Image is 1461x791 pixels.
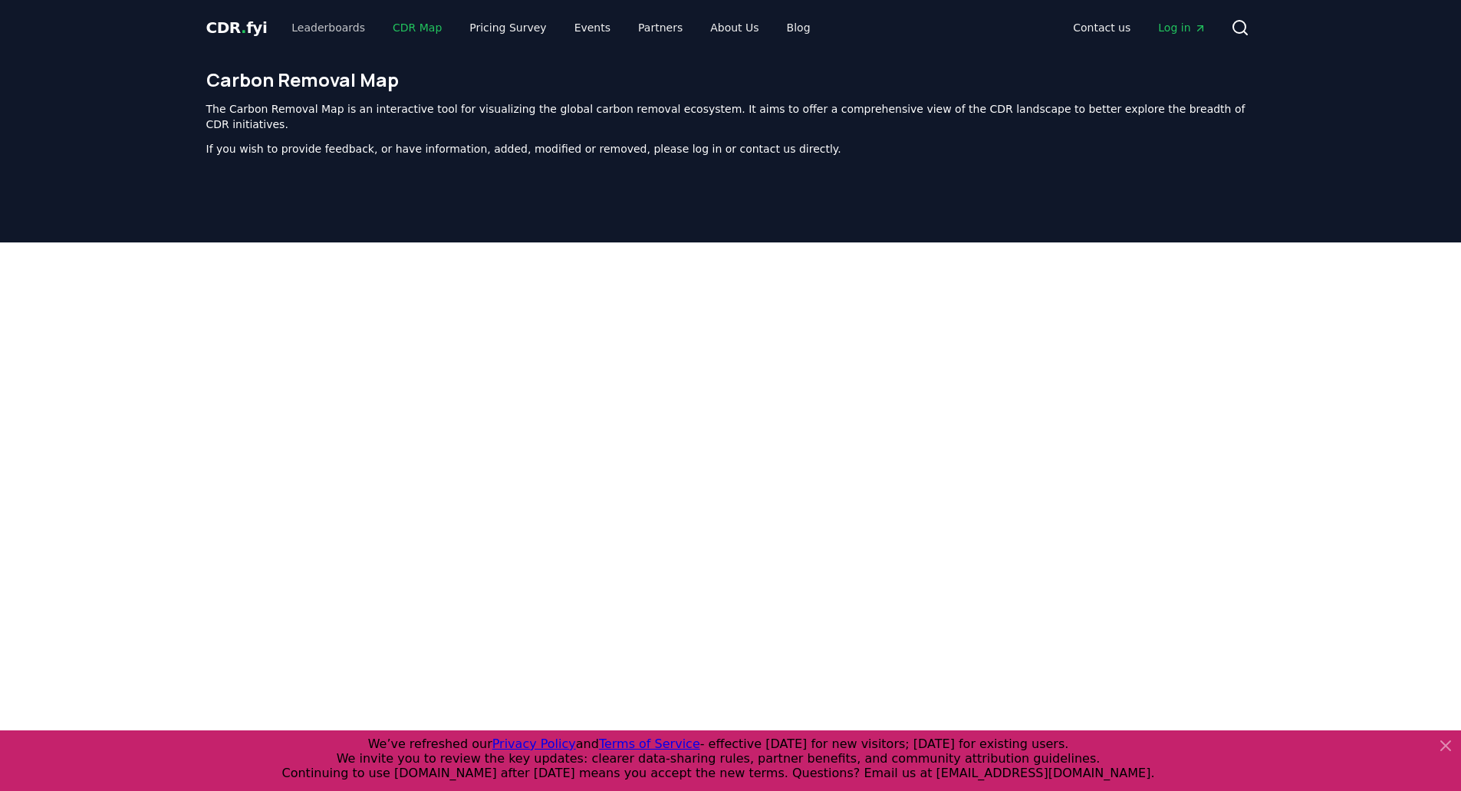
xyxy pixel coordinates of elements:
a: Blog [775,14,823,41]
nav: Main [1061,14,1218,41]
nav: Main [279,14,822,41]
h1: Carbon Removal Map [206,68,1255,92]
a: Leaderboards [279,14,377,41]
a: About Us [698,14,771,41]
a: Partners [626,14,695,41]
a: Log in [1146,14,1218,41]
a: Events [562,14,623,41]
span: CDR fyi [206,18,268,37]
a: CDR.fyi [206,17,268,38]
p: If you wish to provide feedback, or have information, added, modified or removed, please log in o... [206,141,1255,157]
p: The Carbon Removal Map is an interactive tool for visualizing the global carbon removal ecosystem... [206,101,1255,132]
a: CDR Map [380,14,454,41]
a: Pricing Survey [457,14,558,41]
a: Contact us [1061,14,1143,41]
span: . [241,18,246,37]
span: Log in [1158,20,1206,35]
